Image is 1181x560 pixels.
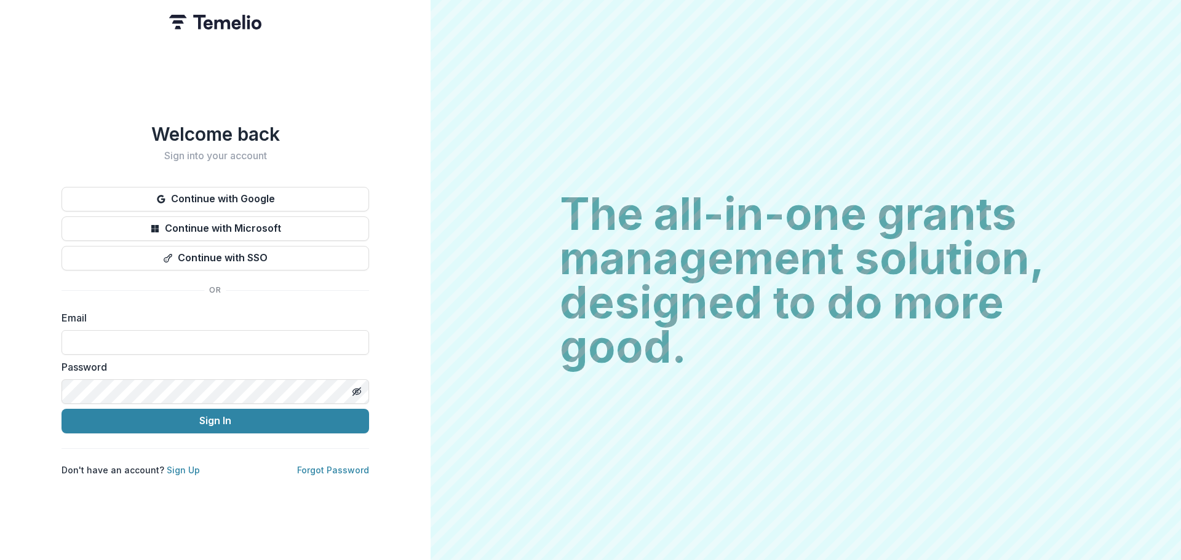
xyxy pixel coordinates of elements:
h2: Sign into your account [62,150,369,162]
h1: Welcome back [62,123,369,145]
a: Forgot Password [297,465,369,475]
button: Continue with SSO [62,246,369,270]
p: Don't have an account? [62,463,200,476]
button: Toggle password visibility [347,382,367,401]
img: Temelio [169,15,261,30]
button: Sign In [62,409,369,433]
button: Continue with Microsoft [62,216,369,241]
button: Continue with Google [62,187,369,211]
a: Sign Up [167,465,200,475]
label: Email [62,310,362,325]
label: Password [62,360,362,374]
